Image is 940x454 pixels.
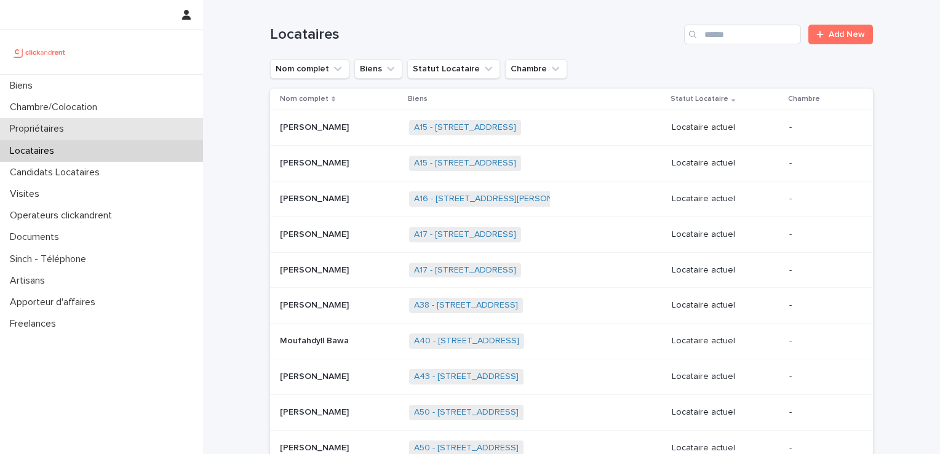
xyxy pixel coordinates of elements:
[280,227,351,240] p: [PERSON_NAME]
[808,25,873,44] a: Add New
[414,194,584,204] a: A16 - [STREET_ADDRESS][PERSON_NAME]
[280,92,329,106] p: Nom complet
[672,336,779,346] p: Locataire actuel
[5,102,107,113] p: Chambre/Colocation
[280,156,351,169] p: [PERSON_NAME]
[270,181,873,217] tr: [PERSON_NAME][PERSON_NAME] A16 - [STREET_ADDRESS][PERSON_NAME] Locataire actuel-
[270,26,679,44] h1: Locataires
[789,336,853,346] p: -
[270,110,873,146] tr: [PERSON_NAME][PERSON_NAME] A15 - [STREET_ADDRESS] Locataire actuel-
[671,92,728,106] p: Statut Locataire
[672,407,779,418] p: Locataire actuel
[414,265,516,276] a: A17 - [STREET_ADDRESS]
[414,372,519,382] a: A43 - [STREET_ADDRESS]
[789,407,853,418] p: -
[354,59,402,79] button: Biens
[270,59,349,79] button: Nom complet
[505,59,567,79] button: Chambre
[280,405,351,418] p: [PERSON_NAME]
[789,158,853,169] p: -
[5,297,105,308] p: Apporteur d'affaires
[672,300,779,311] p: Locataire actuel
[5,231,69,243] p: Documents
[414,229,516,240] a: A17 - [STREET_ADDRESS]
[5,167,110,178] p: Candidats Locataires
[414,300,518,311] a: A38 - [STREET_ADDRESS]
[10,40,70,65] img: UCB0brd3T0yccxBKYDjQ
[280,440,351,453] p: [PERSON_NAME]
[5,80,42,92] p: Biens
[5,188,49,200] p: Visites
[672,122,779,133] p: Locataire actuel
[5,210,122,221] p: Operateurs clickandrent
[280,263,351,276] p: [PERSON_NAME]
[414,122,516,133] a: A15 - [STREET_ADDRESS]
[270,252,873,288] tr: [PERSON_NAME][PERSON_NAME] A17 - [STREET_ADDRESS] Locataire actuel-
[672,372,779,382] p: Locataire actuel
[672,229,779,240] p: Locataire actuel
[270,394,873,430] tr: [PERSON_NAME][PERSON_NAME] A50 - [STREET_ADDRESS] Locataire actuel-
[5,145,64,157] p: Locataires
[408,92,428,106] p: Biens
[414,336,519,346] a: A40 - [STREET_ADDRESS]
[5,318,66,330] p: Freelances
[789,300,853,311] p: -
[270,217,873,252] tr: [PERSON_NAME][PERSON_NAME] A17 - [STREET_ADDRESS] Locataire actuel-
[684,25,801,44] input: Search
[414,158,516,169] a: A15 - [STREET_ADDRESS]
[5,253,96,265] p: Sinch - Téléphone
[414,407,519,418] a: A50 - [STREET_ADDRESS]
[672,194,779,204] p: Locataire actuel
[407,59,500,79] button: Statut Locataire
[829,30,865,39] span: Add New
[414,443,519,453] a: A50 - [STREET_ADDRESS]
[280,191,351,204] p: [PERSON_NAME]
[280,333,351,346] p: Moufahdyll Bawa
[672,443,779,453] p: Locataire actuel
[5,123,74,135] p: Propriétaires
[672,158,779,169] p: Locataire actuel
[789,194,853,204] p: -
[280,298,351,311] p: [PERSON_NAME]
[788,92,820,106] p: Chambre
[270,146,873,181] tr: [PERSON_NAME][PERSON_NAME] A15 - [STREET_ADDRESS] Locataire actuel-
[270,288,873,324] tr: [PERSON_NAME][PERSON_NAME] A38 - [STREET_ADDRESS] Locataire actuel-
[5,275,55,287] p: Artisans
[789,229,853,240] p: -
[789,122,853,133] p: -
[280,369,351,382] p: [PERSON_NAME]
[672,265,779,276] p: Locataire actuel
[789,372,853,382] p: -
[789,265,853,276] p: -
[789,443,853,453] p: -
[270,359,873,394] tr: [PERSON_NAME][PERSON_NAME] A43 - [STREET_ADDRESS] Locataire actuel-
[280,120,351,133] p: [PERSON_NAME]
[270,324,873,359] tr: Moufahdyll BawaMoufahdyll Bawa A40 - [STREET_ADDRESS] Locataire actuel-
